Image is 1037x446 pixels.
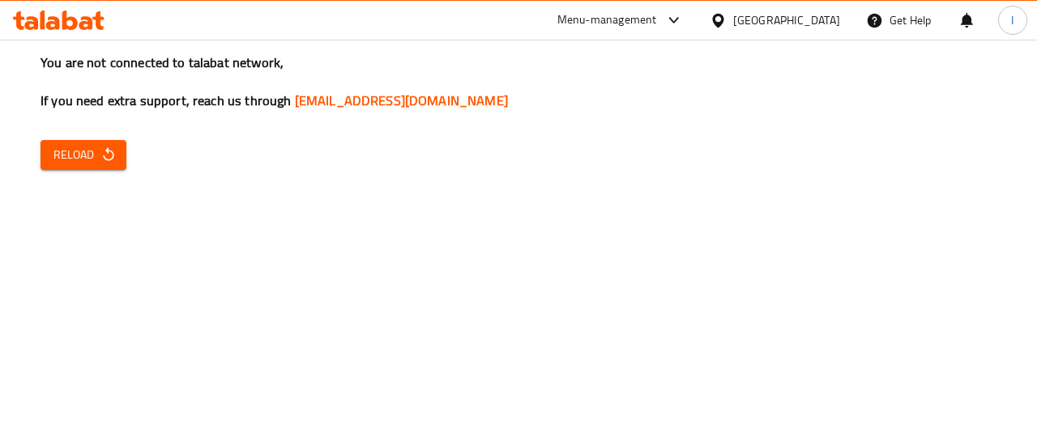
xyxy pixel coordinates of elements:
[53,145,113,165] span: Reload
[1011,11,1014,29] span: I
[733,11,840,29] div: [GEOGRAPHIC_DATA]
[557,11,657,30] div: Menu-management
[41,53,996,110] h3: You are not connected to talabat network, If you need extra support, reach us through
[295,88,508,113] a: [EMAIL_ADDRESS][DOMAIN_NAME]
[41,140,126,170] button: Reload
